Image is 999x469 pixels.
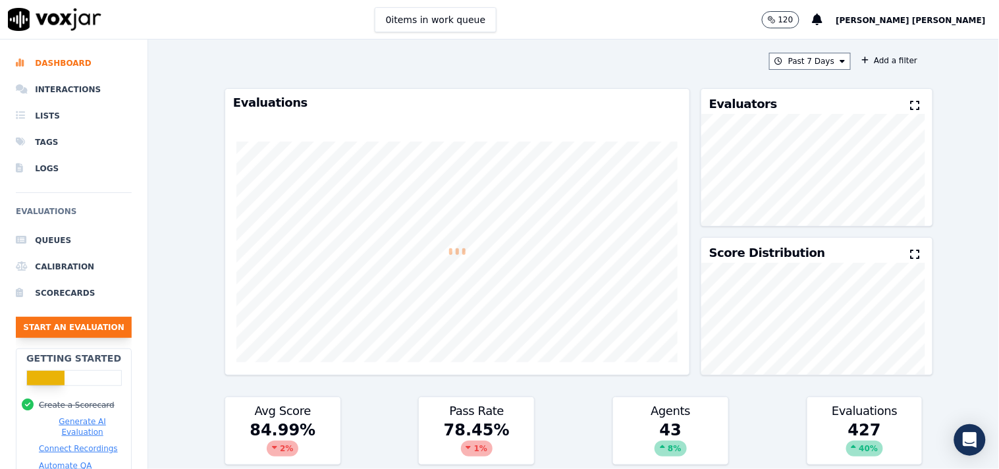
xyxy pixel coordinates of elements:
button: Connect Recordings [39,443,118,454]
a: Calibration [16,254,132,280]
img: voxjar logo [8,8,101,31]
button: Start an Evaluation [16,317,132,338]
div: 1 % [461,441,493,456]
h3: Evaluations [815,405,915,417]
div: 40 % [846,441,884,456]
button: 120 [762,11,813,28]
p: 120 [778,14,794,25]
h6: Evaluations [16,204,132,227]
a: Logs [16,155,132,182]
div: 78.45 % [419,420,534,464]
span: [PERSON_NAME] [PERSON_NAME] [836,16,986,25]
h3: Evaluations [233,97,682,109]
button: [PERSON_NAME] [PERSON_NAME] [836,12,999,28]
a: Interactions [16,76,132,103]
a: Lists [16,103,132,129]
button: Generate AI Evaluation [39,416,126,437]
h3: Agents [621,405,720,417]
h3: Avg Score [233,405,333,417]
h2: Getting Started [26,352,121,365]
button: Create a Scorecard [39,400,115,410]
button: 0items in work queue [375,7,497,32]
div: 427 [807,420,923,464]
a: Queues [16,227,132,254]
div: 8 % [655,441,686,456]
a: Scorecards [16,280,132,306]
div: Open Intercom Messenger [954,424,986,456]
div: 2 % [267,441,298,456]
h3: Pass Rate [427,405,526,417]
button: Past 7 Days [769,53,851,70]
h3: Score Distribution [709,247,825,259]
a: Tags [16,129,132,155]
a: Dashboard [16,50,132,76]
button: Add a filter [856,53,923,69]
div: 43 [613,420,728,464]
div: 84.99 % [225,420,340,464]
h3: Evaluators [709,98,777,110]
button: 120 [762,11,799,28]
